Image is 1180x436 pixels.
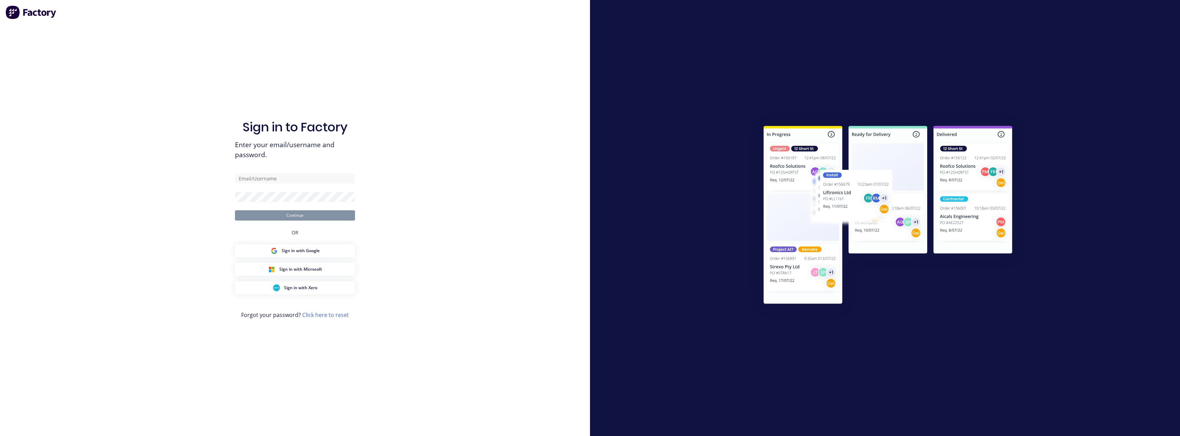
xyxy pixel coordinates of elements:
input: Email/Username [235,173,355,184]
span: Forgot your password? [241,311,349,319]
button: Microsoft Sign inSign in with Microsoft [235,263,355,276]
button: Google Sign inSign in with Google [235,244,355,257]
a: Click here to reset [302,311,349,319]
span: Enter your email/username and password. [235,140,355,160]
span: Sign in with Microsoft [279,266,322,272]
button: Continue [235,210,355,221]
button: Xero Sign inSign in with Xero [235,281,355,294]
span: Sign in with Xero [284,285,317,291]
span: Sign in with Google [282,248,320,254]
div: OR [292,221,298,244]
img: Factory [5,5,57,19]
h1: Sign in to Factory [243,120,347,134]
img: Google Sign in [271,247,278,254]
img: Microsoft Sign in [268,266,275,273]
img: Xero Sign in [273,284,280,291]
img: Sign in [748,112,1027,320]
